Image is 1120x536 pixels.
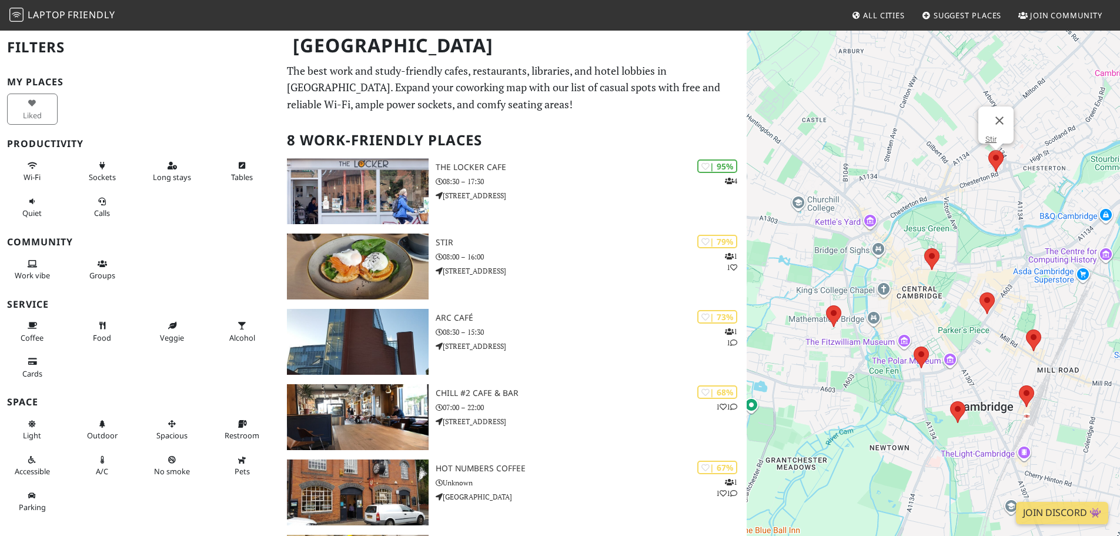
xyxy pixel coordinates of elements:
[287,122,740,158] h2: 8 Work-Friendly Places
[24,172,41,182] span: Stable Wi-Fi
[280,158,747,224] a: The Locker Cafe | 95% 4 The Locker Cafe 08:30 – 17:30 [STREET_ADDRESS]
[19,502,46,512] span: Parking
[436,402,747,413] p: 07:00 – 22:00
[225,430,259,441] span: Restroom
[7,76,273,88] h3: My Places
[7,352,58,383] button: Cards
[7,138,273,149] h3: Productivity
[28,8,66,21] span: Laptop
[89,270,115,281] span: Group tables
[77,254,128,285] button: Groups
[436,265,747,277] p: [STREET_ADDRESS]
[147,316,198,347] button: Veggie
[1016,502,1108,524] a: Join Discord 👾
[287,384,429,450] img: Chill #2 Cafe & Bar
[436,238,747,248] h3: Stir
[93,332,111,343] span: Food
[280,234,747,299] a: Stir | 79% 11 Stir 08:00 – 16:00 [STREET_ADDRESS]
[89,172,116,182] span: Power sockets
[154,466,190,477] span: Smoke free
[436,327,747,338] p: 08:30 – 15:30
[436,388,747,398] h3: Chill #2 Cafe & Bar
[287,234,429,299] img: Stir
[22,368,42,379] span: Credit cards
[217,316,268,347] button: Alcohol
[153,172,191,182] span: Long stays
[147,156,198,187] button: Long stays
[716,401,737,412] p: 1 1
[77,316,128,347] button: Food
[436,464,747,474] h3: Hot Numbers Coffee
[697,461,737,474] div: | 67%
[985,106,1014,135] button: Close
[217,414,268,445] button: Restroom
[217,156,268,187] button: Tables
[7,254,58,285] button: Work vibe
[287,62,740,113] p: The best work and study-friendly cafes, restaurants, libraries, and hotel lobbies in [GEOGRAPHIC_...
[697,310,737,324] div: | 73%
[1030,10,1102,21] span: Join Community
[7,237,273,248] h3: Community
[217,450,268,481] button: Pets
[436,251,747,262] p: 08:00 – 16:00
[287,309,429,375] img: ARC Café
[235,466,250,477] span: Pet friendly
[7,414,58,445] button: Light
[697,235,737,248] div: | 79%
[160,332,184,343] span: Veggie
[725,175,737,187] p: 4
[436,341,747,352] p: [STREET_ADDRESS]
[77,156,128,187] button: Sockets
[15,466,50,477] span: Accessible
[7,192,58,223] button: Quiet
[917,5,1007,26] a: Suggest Places
[147,450,198,481] button: No smoke
[22,208,42,218] span: Quiet
[287,460,429,525] img: Hot Numbers Coffee
[7,29,273,65] h2: Filters
[847,5,910,26] a: All Cities
[1014,5,1107,26] a: Join Community
[436,162,747,172] h3: The Locker Cafe
[863,10,905,21] span: All Cities
[15,270,50,281] span: People working
[94,208,110,218] span: Video/audio calls
[436,477,747,488] p: Unknown
[280,460,747,525] a: Hot Numbers Coffee | 67% 111 Hot Numbers Coffee Unknown [GEOGRAPHIC_DATA]
[77,414,128,445] button: Outdoor
[436,313,747,323] h3: ARC Café
[7,486,58,517] button: Parking
[229,332,255,343] span: Alcohol
[147,414,198,445] button: Spacious
[725,251,737,273] p: 1 1
[7,316,58,347] button: Coffee
[287,158,429,224] img: The Locker Cafe
[9,8,24,22] img: LaptopFriendly
[7,156,58,187] button: Wi-Fi
[280,309,747,375] a: ARC Café | 73% 11 ARC Café 08:30 – 15:30 [STREET_ADDRESS]
[7,397,273,408] h3: Space
[985,135,997,144] a: Stir
[280,384,747,450] a: Chill #2 Cafe & Bar | 68% 11 Chill #2 Cafe & Bar 07:00 – 22:00 [STREET_ADDRESS]
[9,5,115,26] a: LaptopFriendly LaptopFriendly
[436,190,747,201] p: [STREET_ADDRESS]
[7,450,58,481] button: Accessible
[725,326,737,348] p: 1 1
[934,10,1002,21] span: Suggest Places
[697,159,737,173] div: | 95%
[21,332,44,343] span: Coffee
[77,450,128,481] button: A/C
[436,491,747,502] p: [GEOGRAPHIC_DATA]
[23,430,41,441] span: Natural light
[697,385,737,399] div: | 68%
[283,29,744,62] h1: [GEOGRAPHIC_DATA]
[156,430,188,441] span: Spacious
[77,192,128,223] button: Calls
[231,172,253,182] span: Work-friendly tables
[7,299,273,310] h3: Service
[68,8,115,21] span: Friendly
[436,416,747,427] p: [STREET_ADDRESS]
[87,430,118,441] span: Outdoor area
[716,477,737,499] p: 1 1 1
[436,176,747,187] p: 08:30 – 17:30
